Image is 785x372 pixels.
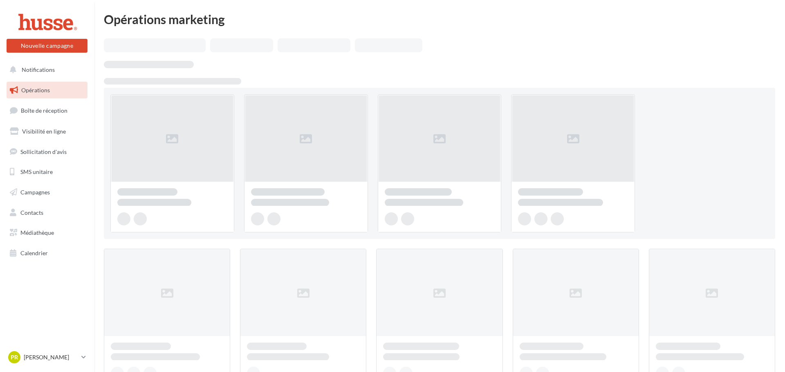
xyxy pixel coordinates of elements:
[5,102,89,119] a: Boîte de réception
[20,189,50,196] span: Campagnes
[20,148,67,155] span: Sollicitation d'avis
[11,353,18,361] span: PR
[5,82,89,99] a: Opérations
[20,168,53,175] span: SMS unitaire
[5,245,89,262] a: Calendrier
[22,66,55,73] span: Notifications
[21,87,50,94] span: Opérations
[21,107,67,114] span: Boîte de réception
[20,229,54,236] span: Médiathèque
[5,184,89,201] a: Campagnes
[5,204,89,221] a: Contacts
[5,224,89,241] a: Médiathèque
[20,249,48,256] span: Calendrier
[5,143,89,160] a: Sollicitation d'avis
[104,13,775,25] div: Opérations marketing
[5,123,89,140] a: Visibilité en ligne
[7,350,87,365] a: PR [PERSON_NAME]
[22,128,66,135] span: Visibilité en ligne
[5,61,86,78] button: Notifications
[24,353,78,361] p: [PERSON_NAME]
[5,163,89,180] a: SMS unitaire
[7,39,87,53] button: Nouvelle campagne
[20,209,43,216] span: Contacts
